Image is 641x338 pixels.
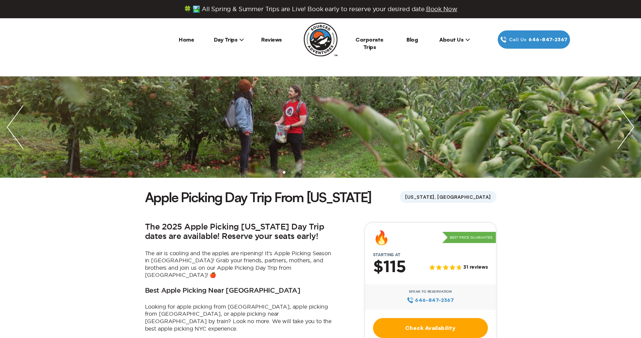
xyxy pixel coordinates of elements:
span: Call Us [507,36,529,43]
h2: The 2025 Apple Picking [US_STATE] Day Trip dates are available! Reserve your seats early! [145,222,334,242]
li: slide item 5 [315,171,318,174]
span: [US_STATE], [GEOGRAPHIC_DATA] [400,191,496,203]
span: 646‍-847‍-2367 [415,296,454,304]
div: 🔥 [373,231,390,244]
span: About Us [439,36,470,43]
h1: Apple Picking Day Trip From [US_STATE] [145,188,372,206]
a: Home [179,36,194,43]
h3: Best Apple Picking Near [GEOGRAPHIC_DATA] [145,287,300,295]
a: Check Availability [373,318,488,338]
li: slide item 8 [340,171,342,174]
span: Day Trips [214,36,244,43]
h2: $115 [373,259,406,276]
li: slide item 2 [291,171,294,174]
span: Speak to Reservation [409,290,452,294]
li: slide item 3 [299,171,302,174]
li: slide item 6 [323,171,326,174]
li: slide item 7 [331,171,334,174]
p: Best Price Guarantee [442,232,496,243]
a: Corporate Trips [355,36,384,50]
li: slide item 9 [348,171,350,174]
img: next slide / item [611,76,641,178]
a: Call Us646‍-847‍-2367 [498,30,570,49]
a: Blog [406,36,418,43]
img: Sourced Adventures company logo [304,23,338,56]
span: 31 reviews [463,265,488,270]
li: slide item 10 [356,171,359,174]
span: 🍀 🏞️ All Spring & Summer Trips are Live! Book early to reserve your desired date. [184,5,458,13]
span: Starting at [365,252,409,257]
a: Reviews [261,36,282,43]
a: 646‍-847‍-2367 [407,296,454,304]
p: Looking for apple picking from [GEOGRAPHIC_DATA], apple picking from [GEOGRAPHIC_DATA], or apple ... [145,303,334,332]
li: slide item 1 [283,171,286,174]
span: Book Now [426,6,458,12]
span: 646‍-847‍-2367 [528,36,567,43]
li: slide item 4 [307,171,310,174]
p: The air is cooling and the apples are ripening! It’s Apple Picking Season in [GEOGRAPHIC_DATA]! G... [145,250,334,279]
